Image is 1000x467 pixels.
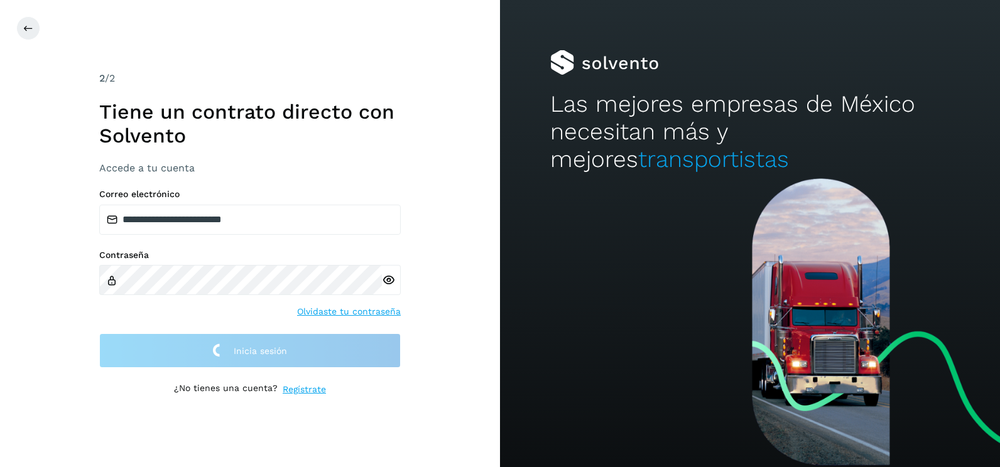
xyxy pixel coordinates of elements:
[297,305,401,318] a: Olvidaste tu contraseña
[99,250,401,260] label: Contraseña
[99,162,401,174] h3: Accede a tu cuenta
[99,189,401,200] label: Correo electrónico
[638,146,789,173] span: transportistas
[99,100,401,148] h1: Tiene un contrato directo con Solvento
[234,346,287,355] span: Inicia sesión
[283,383,326,396] a: Regístrate
[99,72,105,84] span: 2
[174,383,278,396] p: ¿No tienes una cuenta?
[99,71,401,86] div: /2
[99,333,401,368] button: Inicia sesión
[550,90,950,174] h2: Las mejores empresas de México necesitan más y mejores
